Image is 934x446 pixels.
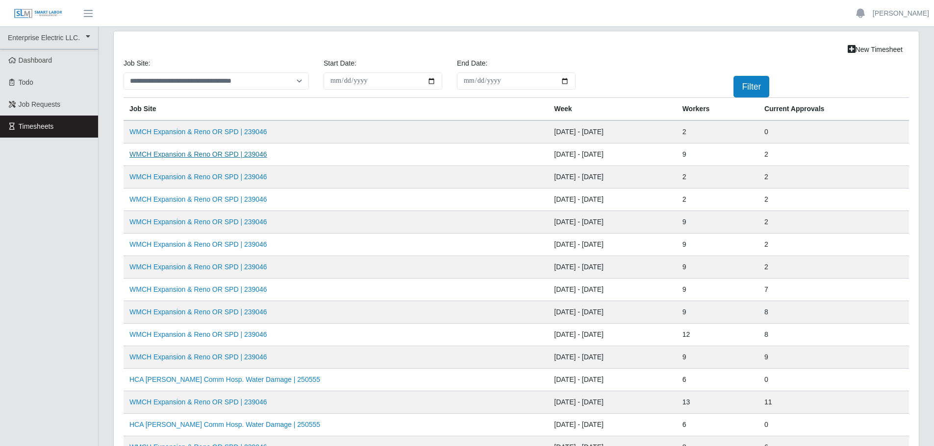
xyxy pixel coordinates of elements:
[548,188,676,211] td: [DATE] - [DATE]
[129,195,267,203] a: WMCH Expansion & Reno OR SPD | 239046
[758,120,909,143] td: 0
[19,100,61,108] span: Job Requests
[129,421,320,428] a: HCA [PERSON_NAME] Comm Hosp. Water Damage | 250555
[129,398,267,406] a: WMCH Expansion & Reno OR SPD | 239046
[129,218,267,226] a: WMCH Expansion & Reno OR SPD | 239046
[548,301,676,324] td: [DATE] - [DATE]
[677,324,758,346] td: 12
[677,120,758,143] td: 2
[758,301,909,324] td: 8
[677,391,758,414] td: 13
[548,391,676,414] td: [DATE] - [DATE]
[548,414,676,436] td: [DATE] - [DATE]
[677,188,758,211] td: 2
[677,301,758,324] td: 9
[19,122,54,130] span: Timesheets
[19,56,52,64] span: Dashboard
[548,211,676,234] td: [DATE] - [DATE]
[758,188,909,211] td: 2
[733,76,769,97] button: Filter
[677,143,758,166] td: 9
[677,211,758,234] td: 9
[758,234,909,256] td: 2
[129,285,267,293] a: WMCH Expansion & Reno OR SPD | 239046
[548,98,676,121] th: Week
[758,414,909,436] td: 0
[129,330,267,338] a: WMCH Expansion & Reno OR SPD | 239046
[677,346,758,369] td: 9
[548,120,676,143] td: [DATE] - [DATE]
[677,98,758,121] th: Workers
[758,256,909,279] td: 2
[124,58,150,69] label: job site:
[129,240,267,248] a: WMCH Expansion & Reno OR SPD | 239046
[129,308,267,316] a: WMCH Expansion & Reno OR SPD | 239046
[129,376,320,383] a: HCA [PERSON_NAME] Comm Hosp. Water Damage | 250555
[758,143,909,166] td: 2
[457,58,487,69] label: End Date:
[19,78,33,86] span: Todo
[548,369,676,391] td: [DATE] - [DATE]
[758,166,909,188] td: 2
[548,234,676,256] td: [DATE] - [DATE]
[677,166,758,188] td: 2
[758,346,909,369] td: 9
[548,346,676,369] td: [DATE] - [DATE]
[548,324,676,346] td: [DATE] - [DATE]
[677,414,758,436] td: 6
[677,279,758,301] td: 9
[324,58,356,69] label: Start Date:
[677,369,758,391] td: 6
[548,256,676,279] td: [DATE] - [DATE]
[129,353,267,361] a: WMCH Expansion & Reno OR SPD | 239046
[124,98,548,121] th: job site
[758,324,909,346] td: 8
[129,173,267,181] a: WMCH Expansion & Reno OR SPD | 239046
[677,256,758,279] td: 9
[548,143,676,166] td: [DATE] - [DATE]
[758,98,909,121] th: Current Approvals
[758,279,909,301] td: 7
[758,369,909,391] td: 0
[548,279,676,301] td: [DATE] - [DATE]
[873,8,929,19] a: [PERSON_NAME]
[548,166,676,188] td: [DATE] - [DATE]
[841,41,909,58] a: New Timesheet
[758,211,909,234] td: 2
[129,150,267,158] a: WMCH Expansion & Reno OR SPD | 239046
[129,263,267,271] a: WMCH Expansion & Reno OR SPD | 239046
[14,8,63,19] img: SLM Logo
[677,234,758,256] td: 9
[758,391,909,414] td: 11
[129,128,267,136] a: WMCH Expansion & Reno OR SPD | 239046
